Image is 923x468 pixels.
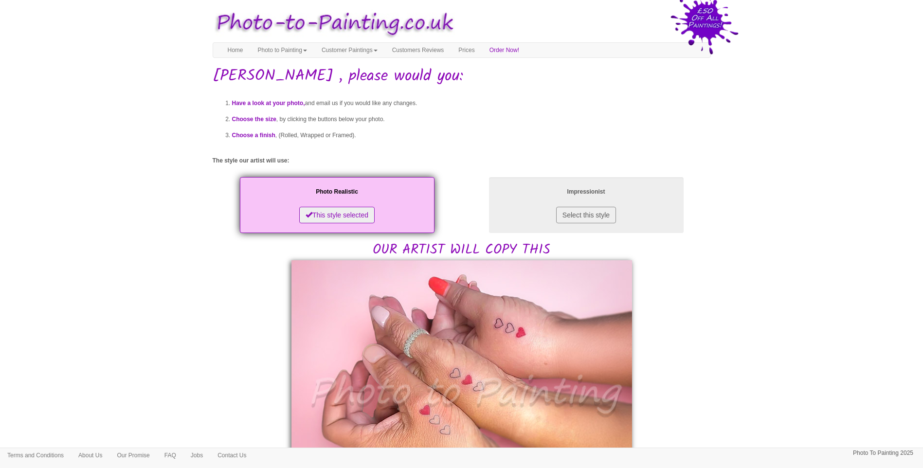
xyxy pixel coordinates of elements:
[232,132,275,139] span: Choose a finish
[213,175,711,258] h2: OUR ARTIST WILL COPY THIS
[451,43,482,57] a: Prices
[220,43,251,57] a: Home
[314,43,385,57] a: Customer Paintings
[232,127,711,144] li: , (Rolled, Wrapped or Framed).
[385,43,452,57] a: Customers Reviews
[499,187,674,197] p: Impressionist
[299,207,375,223] button: This style selected
[232,100,305,107] span: Have a look at your photo,
[250,187,425,197] p: Photo Realistic
[109,448,157,463] a: Our Promise
[232,111,711,127] li: , by clicking the buttons below your photo.
[232,116,276,123] span: Choose the size
[208,5,457,42] img: Photo to Painting
[556,207,616,223] button: Select this style
[232,95,711,111] li: and email us if you would like any changes.
[210,448,253,463] a: Contact Us
[183,448,210,463] a: Jobs
[213,157,290,165] label: The style our artist will use:
[853,448,913,458] p: Photo To Painting 2025
[157,448,183,463] a: FAQ
[71,448,109,463] a: About Us
[251,43,314,57] a: Photo to Painting
[482,43,526,57] a: Order Now!
[213,68,711,85] h1: [PERSON_NAME] , please would you:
